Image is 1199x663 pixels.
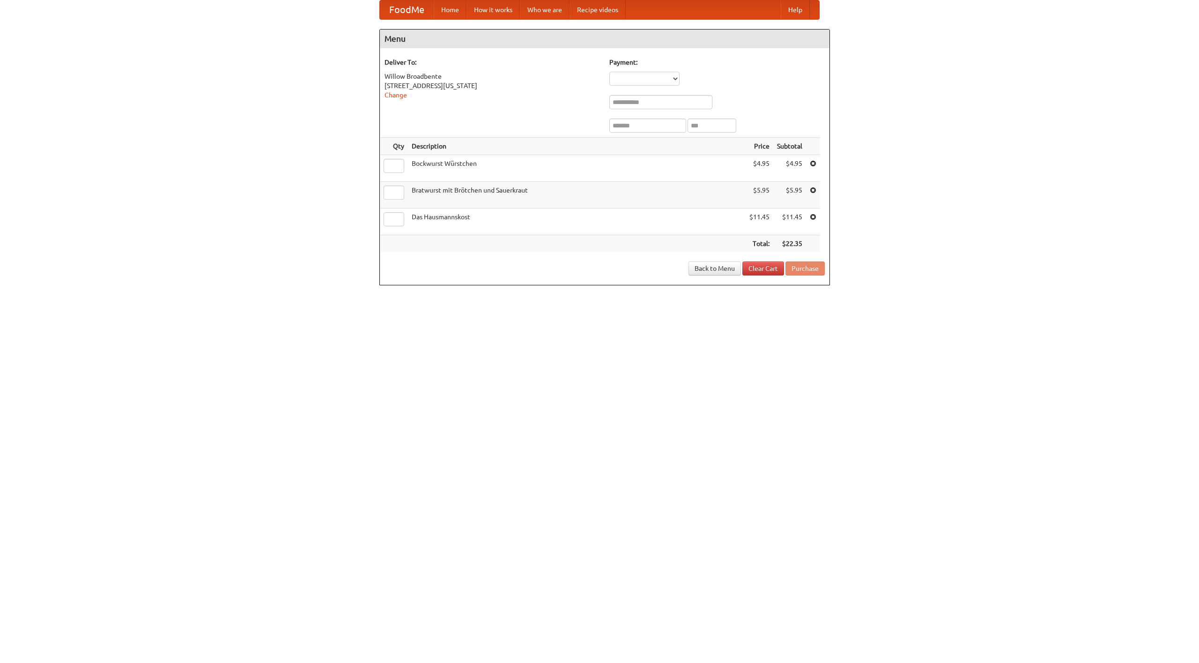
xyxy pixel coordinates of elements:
[380,138,408,155] th: Qty
[773,209,806,235] td: $11.45
[380,30,829,48] h4: Menu
[746,138,773,155] th: Price
[408,155,746,182] td: Bockwurst Würstchen
[408,138,746,155] th: Description
[609,58,825,67] h5: Payment:
[746,155,773,182] td: $4.95
[385,91,407,99] a: Change
[520,0,570,19] a: Who we are
[408,182,746,209] td: Bratwurst mit Brötchen und Sauerkraut
[746,235,773,253] th: Total:
[773,138,806,155] th: Subtotal
[781,0,810,19] a: Help
[746,182,773,209] td: $5.95
[688,261,741,276] a: Back to Menu
[408,209,746,235] td: Das Hausmannskost
[773,235,806,253] th: $22.35
[773,182,806,209] td: $5.95
[385,72,600,81] div: Willow Broadbente
[773,155,806,182] td: $4.95
[570,0,626,19] a: Recipe videos
[746,209,773,235] td: $11.45
[380,0,434,19] a: FoodMe
[385,58,600,67] h5: Deliver To:
[785,261,825,276] button: Purchase
[434,0,466,19] a: Home
[742,261,784,276] a: Clear Cart
[466,0,520,19] a: How it works
[385,81,600,90] div: [STREET_ADDRESS][US_STATE]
